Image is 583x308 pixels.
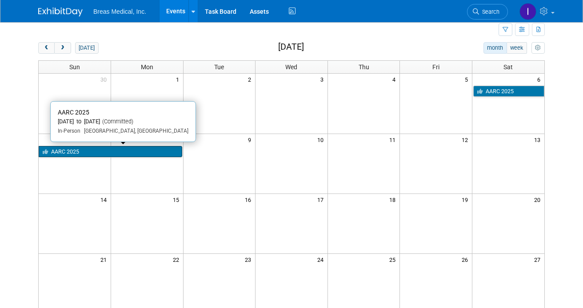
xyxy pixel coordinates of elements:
[244,254,255,265] span: 23
[533,254,544,265] span: 27
[533,194,544,205] span: 20
[58,109,89,116] span: AARC 2025
[172,194,183,205] span: 15
[100,254,111,265] span: 21
[244,194,255,205] span: 16
[93,8,146,15] span: Breas Medical, Inc.
[80,128,188,134] span: [GEOGRAPHIC_DATA], [GEOGRAPHIC_DATA]
[100,74,111,85] span: 30
[100,118,133,125] span: (Committed)
[531,42,545,54] button: myCustomButton
[388,194,399,205] span: 18
[461,254,472,265] span: 26
[54,42,71,54] button: next
[247,74,255,85] span: 2
[432,63,439,71] span: Fri
[473,86,544,97] a: AARC 2025
[533,134,544,145] span: 13
[69,63,80,71] span: Sun
[247,134,255,145] span: 9
[175,74,183,85] span: 1
[507,42,527,54] button: week
[316,254,327,265] span: 24
[388,254,399,265] span: 25
[388,134,399,145] span: 11
[316,194,327,205] span: 17
[58,128,80,134] span: In-Person
[535,45,541,51] i: Personalize Calendar
[519,3,536,20] img: Inga Dolezar
[58,118,188,126] div: [DATE] to [DATE]
[38,8,83,16] img: ExhibitDay
[391,74,399,85] span: 4
[464,74,472,85] span: 5
[461,134,472,145] span: 12
[38,42,55,54] button: prev
[319,74,327,85] span: 3
[503,63,513,71] span: Sat
[461,194,472,205] span: 19
[214,63,224,71] span: Tue
[316,134,327,145] span: 10
[141,63,153,71] span: Mon
[479,8,499,15] span: Search
[536,74,544,85] span: 6
[100,194,111,205] span: 14
[278,42,304,52] h2: [DATE]
[39,146,182,158] a: AARC 2025
[172,254,183,265] span: 22
[75,42,99,54] button: [DATE]
[359,63,369,71] span: Thu
[483,42,507,54] button: month
[467,4,508,20] a: Search
[285,63,297,71] span: Wed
